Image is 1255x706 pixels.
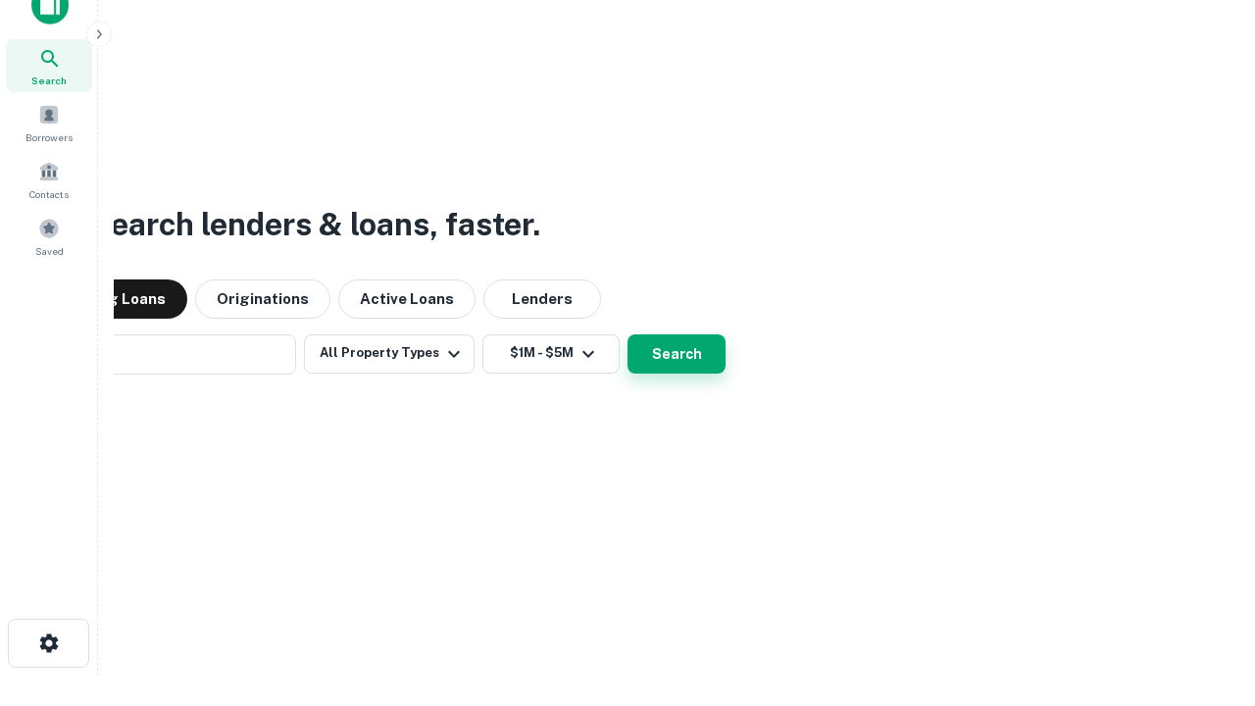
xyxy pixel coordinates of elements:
[6,96,92,149] a: Borrowers
[29,186,69,202] span: Contacts
[6,210,92,263] a: Saved
[31,73,67,88] span: Search
[627,334,726,374] button: Search
[6,153,92,206] a: Contacts
[304,334,475,374] button: All Property Types
[25,129,73,145] span: Borrowers
[1157,549,1255,643] iframe: Chat Widget
[6,39,92,92] a: Search
[195,279,330,319] button: Originations
[482,334,620,374] button: $1M - $5M
[89,201,540,248] h3: Search lenders & loans, faster.
[483,279,601,319] button: Lenders
[35,243,64,259] span: Saved
[338,279,476,319] button: Active Loans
